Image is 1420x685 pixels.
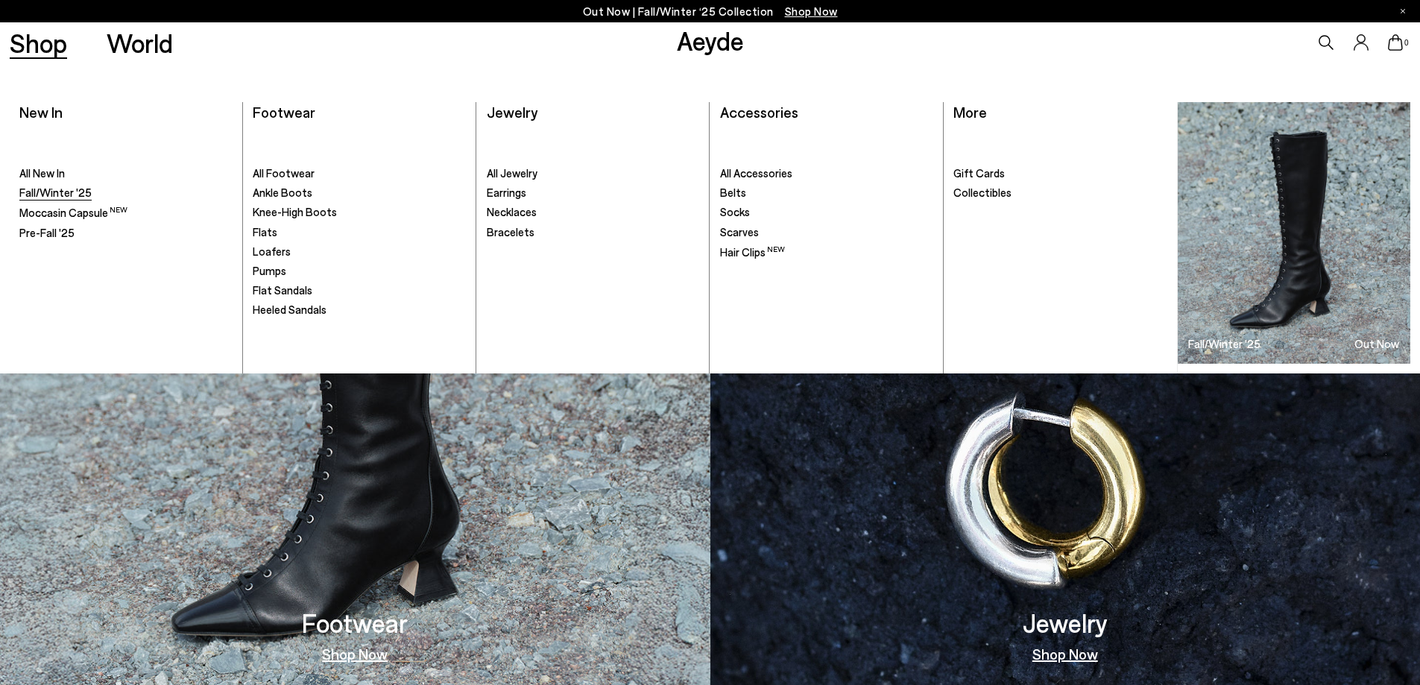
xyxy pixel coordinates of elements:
[253,103,315,121] a: Footwear
[487,225,700,240] a: Bracelets
[19,206,127,219] span: Moccasin Capsule
[1188,338,1260,350] h3: Fall/Winter '25
[253,303,326,316] span: Heeled Sandals
[19,226,233,241] a: Pre-Fall '25
[302,610,408,636] h3: Footwear
[720,166,792,180] span: All Accessories
[720,225,759,239] span: Scarves
[487,205,700,220] a: Necklaces
[487,186,700,201] a: Earrings
[19,186,92,199] span: Fall/Winter '25
[720,225,933,240] a: Scarves
[677,25,744,56] a: Aeyde
[487,166,537,180] span: All Jewelry
[583,2,838,21] p: Out Now | Fall/Winter ‘25 Collection
[253,205,466,220] a: Knee-High Boots
[487,103,537,121] a: Jewelry
[1178,102,1410,364] a: Fall/Winter '25 Out Now
[720,166,933,181] a: All Accessories
[19,166,233,181] a: All New In
[19,166,65,180] span: All New In
[1032,646,1098,661] a: Shop Now
[253,264,466,279] a: Pumps
[253,186,466,201] a: Ankle Boots
[953,186,1167,201] a: Collectibles
[720,205,933,220] a: Socks
[253,283,312,297] span: Flat Sandals
[487,186,526,199] span: Earrings
[720,244,933,260] a: Hair Clips
[487,166,700,181] a: All Jewelry
[953,186,1012,199] span: Collectibles
[1403,39,1410,47] span: 0
[322,646,388,661] a: Shop Now
[253,264,286,277] span: Pumps
[487,205,537,218] span: Necklaces
[253,225,466,240] a: Flats
[720,186,746,199] span: Belts
[1023,610,1108,636] h3: Jewelry
[720,205,750,218] span: Socks
[953,103,987,121] a: More
[253,225,277,239] span: Flats
[253,166,466,181] a: All Footwear
[19,205,233,221] a: Moccasin Capsule
[253,166,315,180] span: All Footwear
[487,225,534,239] span: Bracelets
[1354,338,1399,350] h3: Out Now
[19,103,63,121] a: New In
[10,30,67,56] a: Shop
[107,30,173,56] a: World
[953,166,1005,180] span: Gift Cards
[720,103,798,121] a: Accessories
[720,245,785,259] span: Hair Clips
[253,283,466,298] a: Flat Sandals
[253,244,466,259] a: Loafers
[19,186,233,201] a: Fall/Winter '25
[953,166,1167,181] a: Gift Cards
[253,186,312,199] span: Ankle Boots
[253,303,466,318] a: Heeled Sandals
[1178,102,1410,364] img: Group_1295_900x.jpg
[1388,34,1403,51] a: 0
[785,4,838,18] span: Navigate to /collections/new-in
[253,205,337,218] span: Knee-High Boots
[720,186,933,201] a: Belts
[19,226,75,239] span: Pre-Fall '25
[253,244,291,258] span: Loafers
